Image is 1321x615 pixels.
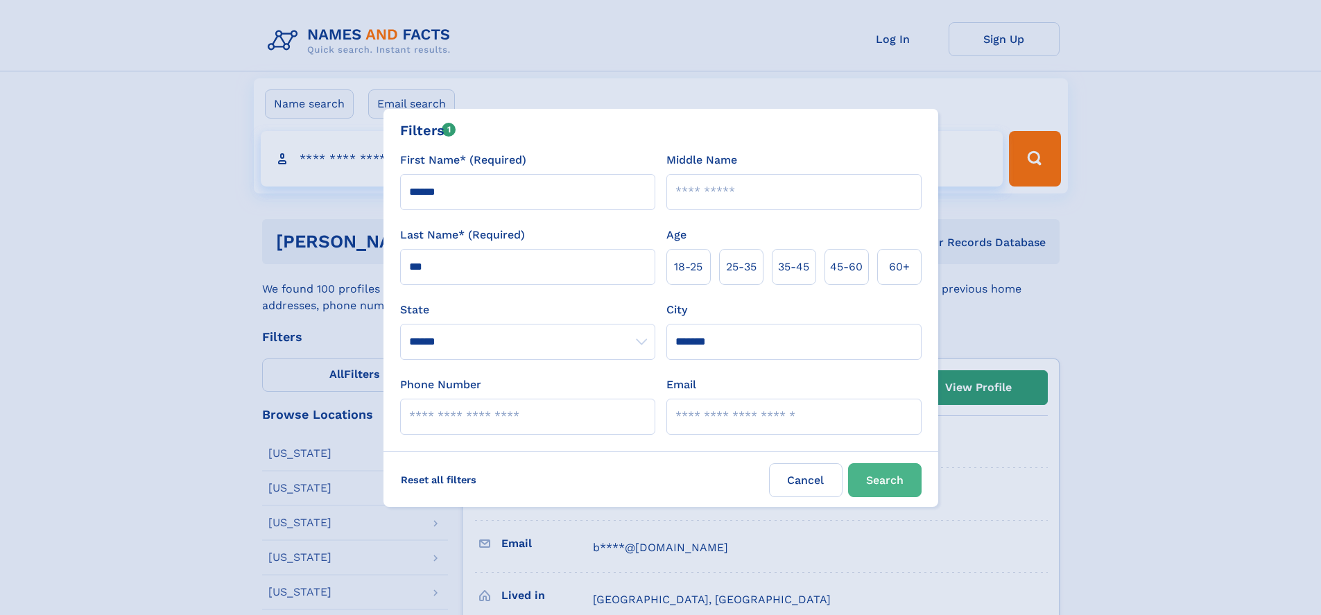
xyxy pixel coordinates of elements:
[769,463,843,497] label: Cancel
[400,376,481,393] label: Phone Number
[726,259,757,275] span: 25‑35
[889,259,910,275] span: 60+
[666,227,687,243] label: Age
[778,259,809,275] span: 35‑45
[392,463,485,496] label: Reset all filters
[400,152,526,168] label: First Name* (Required)
[400,227,525,243] label: Last Name* (Required)
[830,259,863,275] span: 45‑60
[666,376,696,393] label: Email
[674,259,702,275] span: 18‑25
[666,302,687,318] label: City
[400,120,456,141] div: Filters
[400,302,655,318] label: State
[666,152,737,168] label: Middle Name
[848,463,922,497] button: Search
